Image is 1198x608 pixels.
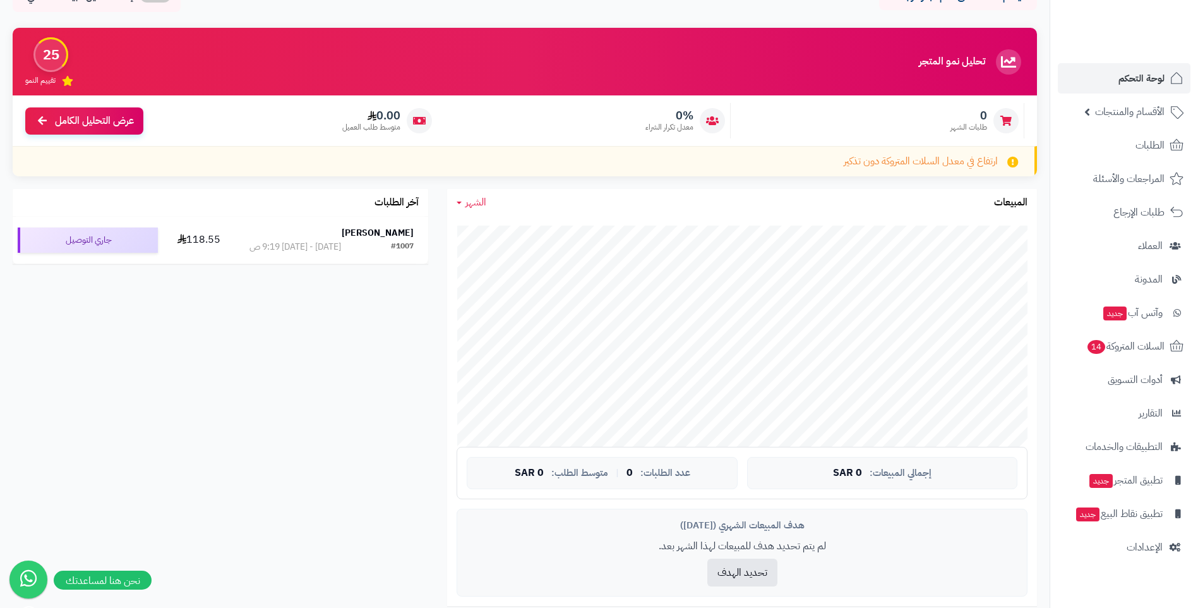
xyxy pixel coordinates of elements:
td: 118.55 [163,217,235,264]
span: جديد [1089,474,1113,488]
a: المدونة [1058,264,1190,295]
h3: آخر الطلبات [374,197,419,209]
span: التقارير [1139,404,1163,422]
a: عرض التحليل الكامل [25,107,143,135]
button: تحديد الهدف [707,559,777,587]
span: المراجعات والأسئلة [1093,170,1165,188]
span: متوسط الطلب: [551,468,608,478]
span: تطبيق المتجر [1088,471,1163,489]
a: العملاء [1058,231,1190,261]
span: السلات المتروكة [1086,337,1165,355]
span: جديد [1076,508,1099,521]
strong: [PERSON_NAME] [342,226,414,240]
span: لوحة التحكم [1118,70,1165,87]
span: معدل تكرار الشراء [645,122,693,133]
div: [DATE] - [DATE] 9:19 ص [249,241,341,253]
span: 0% [645,109,693,123]
span: عدد الطلبات: [640,468,690,478]
span: 0 [626,468,633,479]
span: الطلبات [1135,137,1165,154]
a: تطبيق نقاط البيعجديد [1058,499,1190,529]
span: التطبيقات والخدمات [1086,438,1163,456]
a: السلات المتروكة14 [1058,331,1190,362]
span: | [616,468,619,478]
a: لوحة التحكم [1058,63,1190,94]
a: الطلبات [1058,130,1190,161]
span: ارتفاع في معدل السلات المتروكة دون تذكير [844,154,998,169]
a: وآتس آبجديد [1058,298,1190,328]
a: الإعدادات [1058,532,1190,562]
img: logo-2.png [1112,29,1186,56]
span: إجمالي المبيعات: [870,468,931,478]
h3: تحليل نمو المتجر [919,56,985,68]
span: المدونة [1135,271,1163,288]
span: تطبيق نقاط البيع [1075,505,1163,523]
span: 0 [950,109,987,123]
div: جاري التوصيل [18,228,158,253]
span: الأقسام والمنتجات [1095,103,1165,121]
span: عرض التحليل الكامل [55,114,134,128]
div: #1007 [391,241,414,253]
span: 0 SAR [515,468,544,479]
span: 14 [1087,340,1106,355]
span: أدوات التسويق [1108,371,1163,389]
span: جديد [1103,307,1127,320]
p: لم يتم تحديد هدف للمبيعات لهذا الشهر بعد. [467,539,1017,554]
span: الإعدادات [1127,538,1163,556]
a: المراجعات والأسئلة [1058,164,1190,194]
a: التقارير [1058,398,1190,429]
span: الشهر [465,195,486,210]
span: وآتس آب [1102,304,1163,322]
span: متوسط طلب العميل [342,122,400,133]
a: الشهر [457,195,486,210]
span: تقييم النمو [25,75,56,86]
a: أدوات التسويق [1058,365,1190,395]
a: تطبيق المتجرجديد [1058,465,1190,496]
span: طلبات الإرجاع [1113,204,1165,221]
span: 0.00 [342,109,400,123]
a: طلبات الإرجاع [1058,197,1190,228]
span: 0 SAR [833,468,862,479]
h3: المبيعات [994,197,1027,209]
span: العملاء [1138,237,1163,255]
a: التطبيقات والخدمات [1058,432,1190,462]
div: هدف المبيعات الشهري ([DATE]) [467,519,1017,532]
span: طلبات الشهر [950,122,987,133]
